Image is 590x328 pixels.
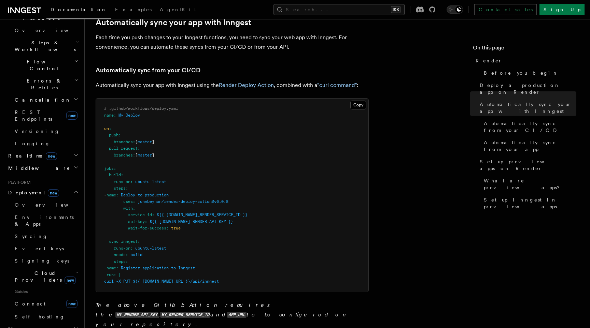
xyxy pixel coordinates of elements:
button: Cancellation [12,94,80,106]
span: Syncing [15,234,48,239]
span: Render [476,57,502,64]
span: Logging [15,141,50,146]
button: Cloud Providersnew [12,267,80,286]
p: Automatically sync your app with Inngest using the , combined with a : [96,80,369,90]
span: new [66,111,78,120]
span: My Deploy [118,113,140,118]
span: push [109,133,118,137]
button: Middleware [5,162,80,174]
span: : [121,173,123,177]
span: ubuntu-latest [135,179,166,184]
span: service-id [128,212,152,217]
a: Automatically sync your app with Inngest [477,98,576,117]
span: [ [135,139,138,144]
span: Cloud Providers [12,270,76,283]
span: wait-for-success [128,226,166,230]
a: Set up preview apps on Render [477,155,576,175]
span: Documentation [51,7,107,12]
span: Overview [15,202,85,208]
span: ] [152,153,154,158]
span: new [46,152,57,160]
span: Set up Inngest in preview apps [484,196,576,210]
span: ] [152,139,154,144]
span: runs-on [114,246,130,251]
span: johnbeynon/render-deploy-action@v0.0.8 [138,199,228,204]
span: pull_request [109,146,138,151]
span: : [133,206,135,211]
span: curl -X PUT ${{ [DOMAIN_NAME]_URL }}/api/inngest [104,279,219,284]
a: Self hosting [12,311,80,323]
span: : [138,239,140,244]
a: Render [473,55,576,67]
span: : [126,252,128,257]
span: : [130,179,133,184]
span: Versioning [15,129,60,134]
span: on [104,126,109,131]
a: Contact sales [474,4,537,15]
span: runs-on [114,179,130,184]
span: master [138,153,152,158]
a: REST Endpointsnew [12,106,80,125]
span: Errors & Retries [12,77,74,91]
span: AgentKit [160,7,196,12]
code: APP_URL [227,312,246,318]
a: Before you begin [481,67,576,79]
a: Syncing [12,230,80,242]
kbd: ⌘K [391,6,401,13]
span: needs [114,252,126,257]
span: Automatically sync from your CI/CD [484,120,576,134]
span: Guides [12,286,80,297]
button: Deploymentnew [5,187,80,199]
h4: On this page [473,44,576,55]
span: name [107,266,116,270]
span: Deploy a production app on Render [480,82,576,95]
span: : [116,193,118,197]
span: : [114,272,116,277]
span: Deploy to production [121,193,169,197]
a: Automatically sync from your CI/CD [96,65,200,75]
span: steps [114,186,126,191]
span: jobs [104,166,114,171]
span: branches [114,139,133,144]
a: Automatically sync from your CI/CD [481,117,576,136]
span: : [145,219,147,224]
code: MY_RENDER_API_KEY [115,312,158,318]
span: Overview [15,28,85,33]
a: Connectnew [12,297,80,311]
span: : [152,212,154,217]
span: ${{ [DOMAIN_NAME]_RENDER_SERVICE_ID }} [157,212,248,217]
span: REST Endpoints [15,109,52,122]
button: Copy [350,101,366,109]
span: : [114,166,116,171]
a: Overview [12,199,80,211]
a: "curl command" [317,82,357,88]
span: Platform [5,180,31,185]
a: Overview [12,24,80,36]
div: Inngest Functions [5,24,80,150]
span: name [107,193,116,197]
span: Deployment [5,189,59,196]
a: Signing keys [12,255,80,267]
span: : [126,259,128,264]
a: Event keys [12,242,80,255]
a: Logging [12,137,80,150]
span: sync_inngest [109,239,138,244]
span: Signing keys [15,258,69,264]
span: - [104,193,107,197]
span: Automatically sync from your app [484,139,576,153]
span: - [104,266,107,270]
a: What are preview apps? [481,175,576,194]
a: Versioning [12,125,80,137]
span: Environments & Apps [15,214,74,227]
span: : [130,246,133,251]
span: : [133,199,135,204]
button: Search...⌘K [273,4,405,15]
span: true [171,226,181,230]
span: new [65,277,76,284]
span: Realtime [5,152,57,159]
span: Steps & Workflows [12,39,76,53]
a: Set up Inngest in preview apps [481,194,576,213]
a: Render Deploy Action [219,82,274,88]
span: new [48,189,59,197]
button: Toggle dark mode [447,5,463,14]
